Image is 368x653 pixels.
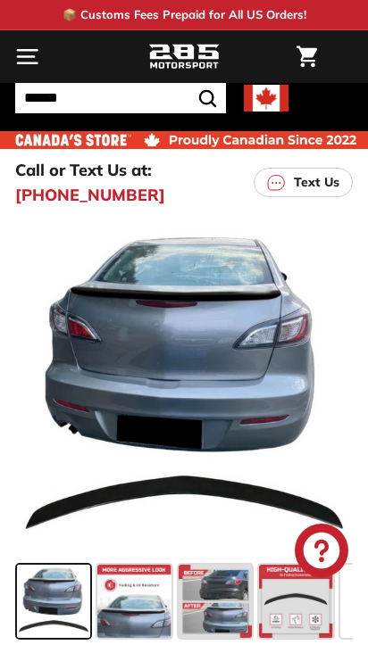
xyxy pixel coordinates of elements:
[294,173,339,192] p: Text Us
[15,83,226,113] input: Search
[15,158,152,182] p: Call or Text Us at:
[288,31,326,82] a: Cart
[289,524,354,582] inbox-online-store-chat: Shopify online store chat
[15,183,165,207] a: [PHONE_NUMBER]
[63,6,306,24] p: 📦 Customs Fees Prepaid for All US Orders!
[254,168,353,197] a: Text Us
[148,42,220,72] img: Logo_285_Motorsport_areodynamics_components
